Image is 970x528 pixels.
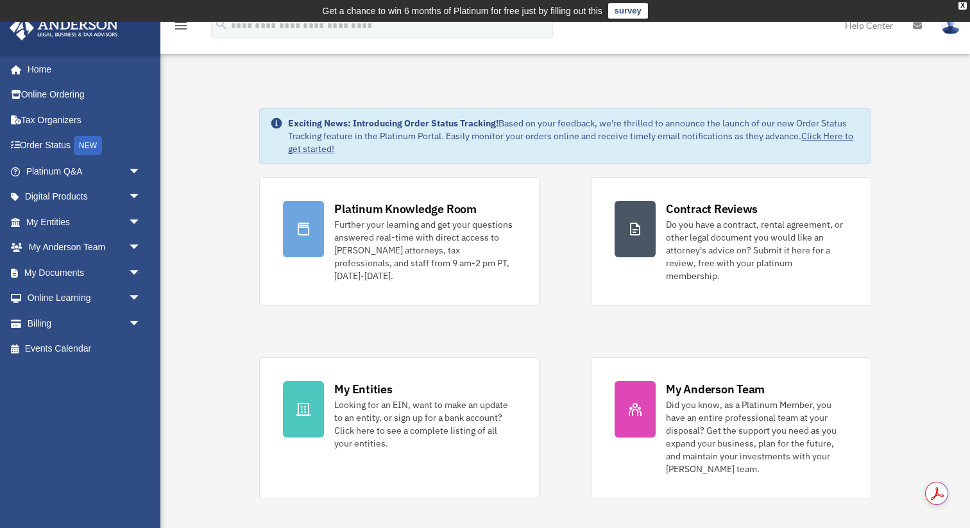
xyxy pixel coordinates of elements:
[608,3,648,19] a: survey
[128,260,154,286] span: arrow_drop_down
[941,16,960,35] img: User Pic
[9,235,160,260] a: My Anderson Teamarrow_drop_down
[666,398,847,475] div: Did you know, as a Platinum Member, you have an entire professional team at your disposal? Get th...
[9,133,160,159] a: Order StatusNEW
[666,201,758,217] div: Contract Reviews
[9,336,160,362] a: Events Calendar
[6,15,122,40] img: Anderson Advisors Platinum Portal
[9,184,160,210] a: Digital Productsarrow_drop_down
[591,177,871,306] a: Contract Reviews Do you have a contract, rental agreement, or other legal document you would like...
[9,260,160,285] a: My Documentsarrow_drop_down
[173,22,189,33] a: menu
[288,117,498,129] strong: Exciting News: Introducing Order Status Tracking!
[128,184,154,210] span: arrow_drop_down
[288,117,860,155] div: Based on your feedback, we're thrilled to announce the launch of our new Order Status Tracking fe...
[288,130,853,155] a: Click Here to get started!
[128,235,154,261] span: arrow_drop_down
[322,3,602,19] div: Get a chance to win 6 months of Platinum for free just by filling out this
[173,18,189,33] i: menu
[259,357,540,499] a: My Entities Looking for an EIN, want to make an update to an entity, or sign up for a bank accoun...
[334,201,477,217] div: Platinum Knowledge Room
[9,285,160,311] a: Online Learningarrow_drop_down
[591,357,871,499] a: My Anderson Team Did you know, as a Platinum Member, you have an entire professional team at your...
[9,82,160,108] a: Online Ordering
[666,381,765,397] div: My Anderson Team
[74,136,102,155] div: NEW
[128,158,154,185] span: arrow_drop_down
[128,285,154,312] span: arrow_drop_down
[214,17,228,31] i: search
[128,311,154,337] span: arrow_drop_down
[9,158,160,184] a: Platinum Q&Aarrow_drop_down
[9,56,154,82] a: Home
[9,107,160,133] a: Tax Organizers
[334,381,392,397] div: My Entities
[334,218,516,282] div: Further your learning and get your questions answered real-time with direct access to [PERSON_NAM...
[259,177,540,306] a: Platinum Knowledge Room Further your learning and get your questions answered real-time with dire...
[334,398,516,450] div: Looking for an EIN, want to make an update to an entity, or sign up for a bank account? Click her...
[9,311,160,336] a: Billingarrow_drop_down
[9,209,160,235] a: My Entitiesarrow_drop_down
[128,209,154,235] span: arrow_drop_down
[666,218,847,282] div: Do you have a contract, rental agreement, or other legal document you would like an attorney's ad...
[958,2,967,10] div: close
